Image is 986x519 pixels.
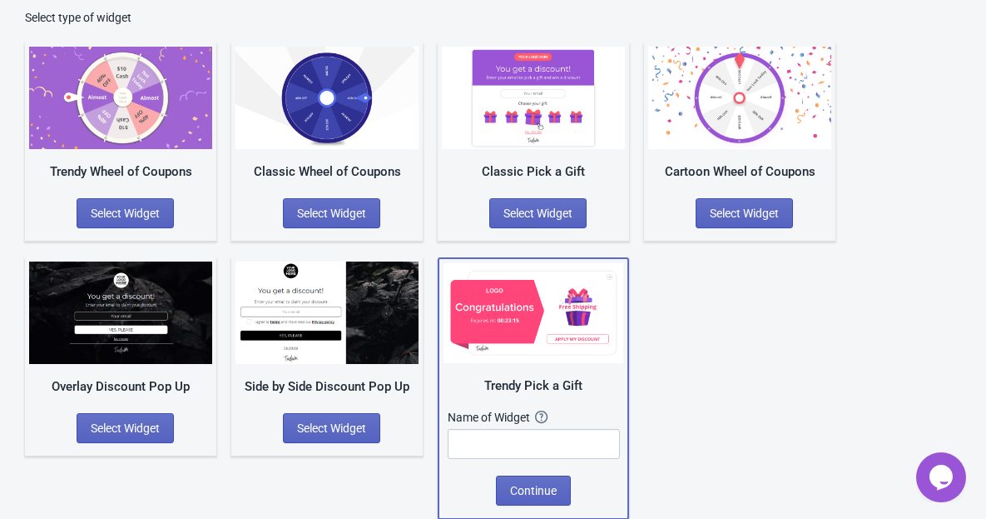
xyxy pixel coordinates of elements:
img: trendy_game.png [29,47,212,149]
span: Select Widget [710,207,779,220]
div: Side by Side Discount Pop Up [235,377,419,397]
div: Select type of widget [25,9,961,26]
div: Trendy Wheel of Coupons [29,162,212,182]
div: Cartoon Wheel of Coupons [648,162,831,182]
button: Continue [496,476,571,506]
span: Select Widget [297,422,366,435]
button: Select Widget [77,413,174,443]
img: classic_game.jpg [235,47,419,149]
div: Classic Wheel of Coupons [235,162,419,182]
button: Select Widget [283,413,380,443]
iframe: chat widget [916,452,969,502]
img: regular_popup.jpg [235,262,419,364]
button: Select Widget [696,198,793,228]
div: Trendy Pick a Gift [443,377,623,396]
span: Select Widget [91,422,160,435]
img: full_screen_popup.jpg [29,262,212,364]
span: Select Widget [297,207,366,220]
img: gift_game.jpg [442,47,625,149]
div: Classic Pick a Gift [442,162,625,182]
button: Select Widget [283,198,380,228]
span: Select Widget [503,207,572,220]
span: Select Widget [91,207,160,220]
img: cartoon_game.jpg [648,47,831,149]
div: Name of Widget [448,409,535,426]
button: Select Widget [77,198,174,228]
img: gift_game_v2.jpg [443,263,623,363]
button: Select Widget [489,198,587,228]
span: Continue [510,484,557,497]
div: Overlay Discount Pop Up [29,377,212,397]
